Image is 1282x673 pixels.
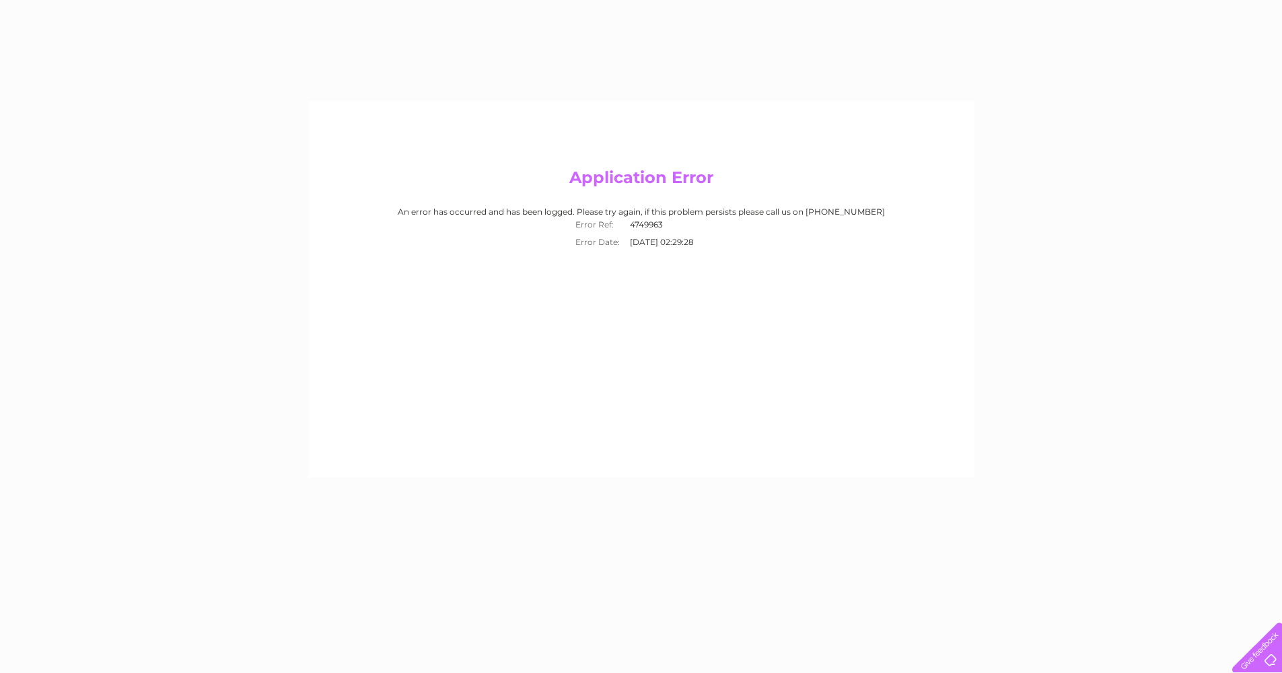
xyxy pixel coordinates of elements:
[321,207,962,251] div: An error has occurred and has been logged. Please try again, if this problem persists please call...
[627,216,713,234] td: 4749963
[627,234,713,251] td: [DATE] 02:29:28
[569,234,627,251] th: Error Date:
[569,216,627,234] th: Error Ref:
[321,168,962,194] h2: Application Error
